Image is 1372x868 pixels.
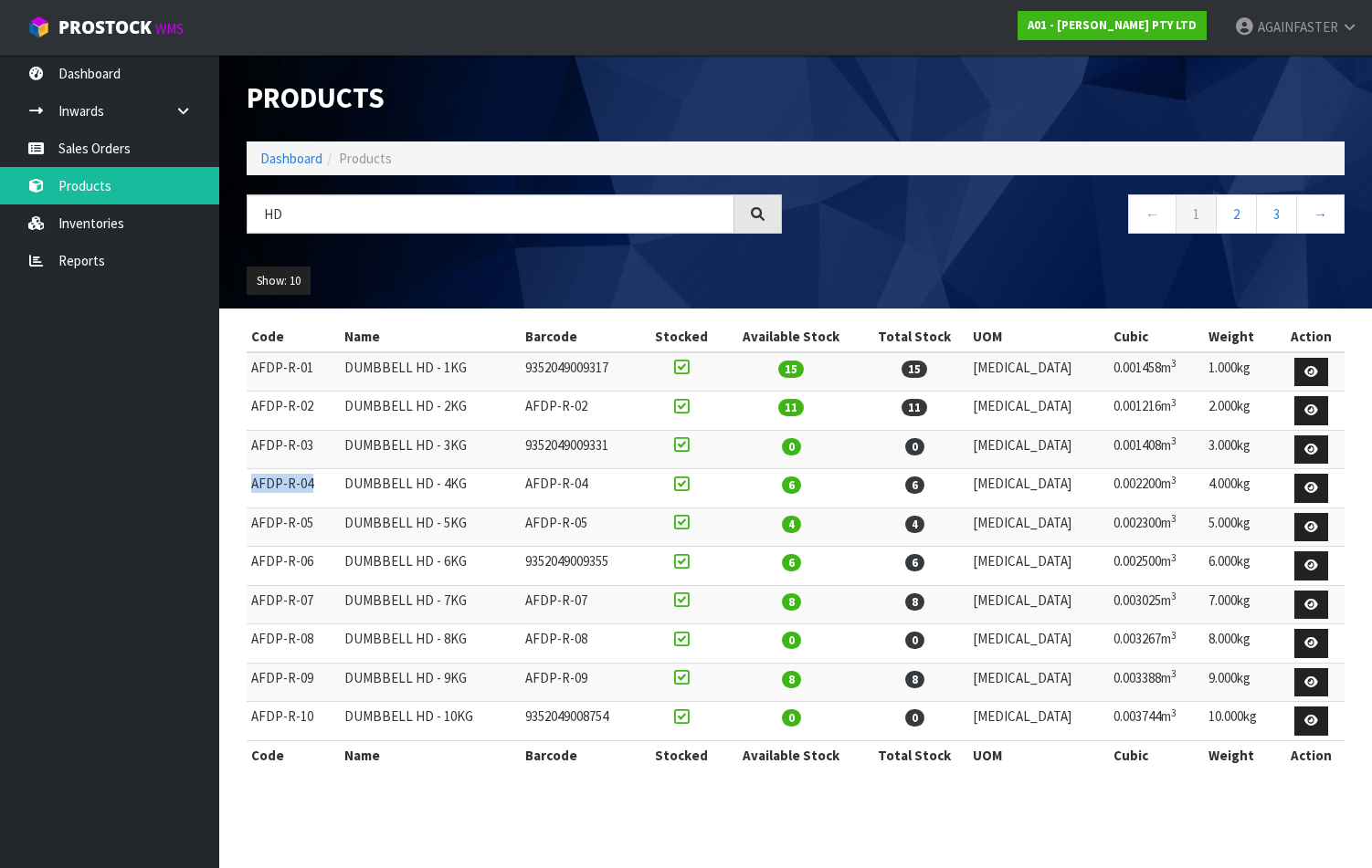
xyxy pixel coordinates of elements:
th: Code [247,322,340,351]
td: [MEDICAL_DATA] [968,702,1109,741]
td: 9.000kg [1204,663,1279,702]
th: UOM [968,322,1109,351]
sup: 3 [1171,474,1177,486]
td: AFDP-R-08 [247,624,340,664]
th: Total Stock [860,740,968,769]
td: [MEDICAL_DATA] [968,469,1109,508]
sup: 3 [1171,590,1177,602]
td: AFDP-R-08 [521,624,641,664]
span: ProStock [58,16,152,39]
th: Stocked [641,322,723,351]
td: DUMBBELL HD - 3KG [340,430,520,469]
td: [MEDICAL_DATA] [968,507,1109,547]
td: AFDP-R-04 [247,469,340,508]
span: 0 [782,632,801,649]
span: 0 [905,438,924,455]
sup: 3 [1171,667,1177,680]
sup: 3 [1171,706,1177,719]
td: AFDP-R-09 [521,663,641,702]
td: DUMBBELL HD - 4KG [340,469,520,508]
td: AFDP-R-04 [521,469,641,508]
span: 8 [905,593,924,611]
a: ← [1128,194,1177,234]
td: DUMBBELL HD - 5KG [340,507,520,547]
td: 0.002200m [1109,469,1203,508]
sup: 3 [1171,434,1177,447]
th: Cubic [1109,322,1203,351]
span: 6 [905,554,924,571]
td: 9352049009331 [521,430,641,469]
span: 0 [782,709,801,727]
td: 3.000kg [1204,430,1279,469]
th: Code [247,740,340,769]
a: 1 [1176,194,1217,234]
span: 6 [782,554,801,571]
td: 0.001458m [1109,352,1203,392]
a: → [1296,194,1345,234]
th: Total Stock [860,322,968,351]
td: [MEDICAL_DATA] [968,585,1109,624]
td: AFDP-R-02 [247,392,340,431]
span: 4 [905,516,924,533]
td: AFDP-R-02 [521,392,641,431]
td: 10.000kg [1204,702,1279,741]
th: Available Stock [723,740,861,769]
th: Name [340,740,520,769]
span: Products [339,150,392,167]
sup: 3 [1171,396,1177,409]
td: [MEDICAL_DATA] [968,430,1109,469]
td: 0.002500m [1109,547,1203,586]
th: Name [340,322,520,351]
span: 15 [902,361,927,378]
span: 15 [778,361,804,378]
td: [MEDICAL_DATA] [968,392,1109,431]
span: 6 [905,476,924,494]
th: Barcode [521,322,641,351]
strong: A01 - [PERSON_NAME] PTY LTD [1028,17,1197,33]
td: 0.001408m [1109,430,1203,469]
td: AFDP-R-05 [247,507,340,547]
span: 0 [905,709,924,727]
td: AFDP-R-09 [247,663,340,702]
span: 8 [782,593,801,611]
th: Barcode [521,740,641,769]
td: 2.000kg [1204,392,1279,431]
td: 0.003267m [1109,624,1203,664]
td: DUMBBELL HD - 8KG [340,624,520,664]
th: Cubic [1109,740,1203,769]
td: 9352049008754 [521,702,641,741]
td: AFDP-R-10 [247,702,340,741]
sup: 3 [1171,629,1177,642]
th: Weight [1204,740,1279,769]
h1: Products [247,82,782,114]
a: 2 [1216,194,1257,234]
span: 0 [782,438,801,455]
td: DUMBBELL HD - 2KG [340,392,520,431]
th: Action [1279,740,1345,769]
td: 0.003744m [1109,702,1203,741]
span: 8 [782,671,801,688]
td: [MEDICAL_DATA] [968,624,1109,664]
sup: 3 [1171,551,1177,564]
a: 3 [1256,194,1297,234]
span: 11 [902,399,927,416]
td: DUMBBELL HD - 1KG [340,352,520,392]
th: Action [1279,322,1345,351]
td: 7.000kg [1204,585,1279,624]
span: AGAINFASTER [1258,18,1338,36]
td: DUMBBELL HD - 6KG [340,547,520,586]
td: 9352049009317 [521,352,641,392]
img: cube-alt.png [27,16,50,38]
td: AFDP-R-07 [521,585,641,624]
td: 0.003025m [1109,585,1203,624]
nav: Page navigation [809,194,1345,239]
th: Stocked [641,740,723,769]
th: Available Stock [723,322,861,351]
sup: 3 [1171,357,1177,370]
td: 0.003388m [1109,663,1203,702]
span: 4 [782,516,801,533]
sup: 3 [1171,512,1177,525]
td: AFDP-R-06 [247,547,340,586]
td: 1.000kg [1204,352,1279,392]
input: Search products [247,194,734,234]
